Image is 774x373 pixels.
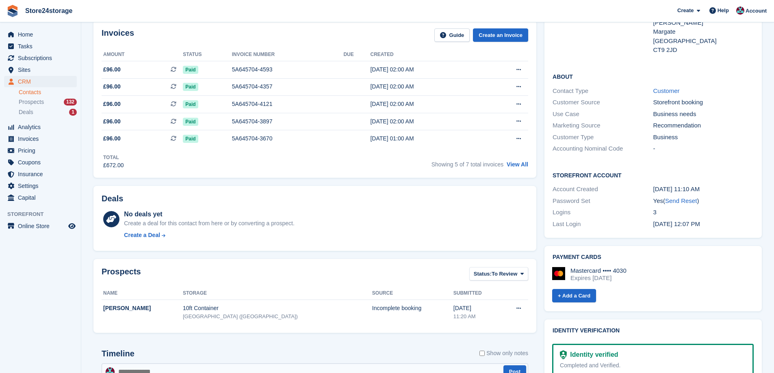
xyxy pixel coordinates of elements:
[479,349,485,358] input: Show only notes
[553,208,653,217] div: Logins
[552,267,565,280] img: Mastercard Logo
[653,220,700,227] time: 2025-02-21 12:07:05 UTC
[103,161,124,170] div: £672.00
[653,185,754,194] div: [DATE] 11:10 AM
[4,180,77,192] a: menu
[232,117,344,126] div: 5A645704-3897
[343,48,370,61] th: Due
[183,304,372,313] div: 10ft Container
[103,65,121,74] span: £96.00
[232,65,344,74] div: 5A645704-4593
[183,313,372,321] div: [GEOGRAPHIC_DATA] ([GEOGRAPHIC_DATA])
[69,109,77,116] div: 1
[19,88,77,96] a: Contacts
[653,144,754,153] div: -
[653,45,754,55] div: CT9 2JD
[103,154,124,161] div: Total
[653,98,754,107] div: Storefront booking
[4,157,77,168] a: menu
[653,121,754,130] div: Recommendation
[18,29,67,40] span: Home
[4,192,77,203] a: menu
[103,82,121,91] span: £96.00
[492,270,517,278] span: To Review
[553,133,653,142] div: Customer Type
[124,231,160,239] div: Create a Deal
[4,52,77,64] a: menu
[718,6,729,15] span: Help
[232,48,344,61] th: Invoice number
[653,133,754,142] div: Business
[4,220,77,232] a: menu
[18,76,67,87] span: CRM
[553,110,653,119] div: Use Case
[553,121,653,130] div: Marketing Source
[370,65,483,74] div: [DATE] 02:00 AM
[183,118,198,126] span: Paid
[4,76,77,87] a: menu
[183,287,372,300] th: Storage
[570,274,627,282] div: Expires [DATE]
[653,208,754,217] div: 3
[677,6,694,15] span: Create
[18,64,67,75] span: Sites
[18,180,67,192] span: Settings
[183,83,198,91] span: Paid
[372,287,453,300] th: Source
[232,134,344,143] div: 5A645704-3670
[102,28,134,42] h2: Invoices
[124,209,294,219] div: No deals yet
[183,135,198,143] span: Paid
[103,100,121,108] span: £96.00
[663,197,699,204] span: ( )
[453,304,500,313] div: [DATE]
[18,168,67,180] span: Insurance
[19,98,44,106] span: Prospects
[102,48,183,61] th: Amount
[372,304,453,313] div: Incomplete booking
[653,37,754,46] div: [GEOGRAPHIC_DATA]
[64,99,77,106] div: 132
[746,7,767,15] span: Account
[553,86,653,96] div: Contact Type
[665,197,697,204] a: Send Reset
[553,328,754,334] h2: Identity verification
[67,221,77,231] a: Preview store
[474,270,492,278] span: Status:
[4,64,77,75] a: menu
[4,133,77,144] a: menu
[553,9,653,55] div: Address
[473,28,528,42] a: Create an Invoice
[4,121,77,133] a: menu
[553,72,754,80] h2: About
[453,287,500,300] th: Submitted
[553,185,653,194] div: Account Created
[18,52,67,64] span: Subscriptions
[22,4,76,17] a: Store24storage
[560,350,567,359] img: Identity Verification Ready
[370,82,483,91] div: [DATE] 02:00 AM
[103,117,121,126] span: £96.00
[102,287,183,300] th: Name
[124,231,294,239] a: Create a Deal
[553,196,653,206] div: Password Set
[570,267,627,274] div: Mastercard •••• 4030
[553,98,653,107] div: Customer Source
[434,28,470,42] a: Guide
[183,48,232,61] th: Status
[370,117,483,126] div: [DATE] 02:00 AM
[7,210,81,218] span: Storefront
[102,349,134,358] h2: Timeline
[103,134,121,143] span: £96.00
[183,66,198,74] span: Paid
[653,196,754,206] div: Yes
[553,254,754,261] h2: Payment cards
[552,289,596,302] a: + Add a Card
[567,350,618,360] div: Identity verified
[7,5,19,17] img: stora-icon-8386f47178a22dfd0bd8f6a31ec36ba5ce8667c1dd55bd0f319d3a0aa187defe.svg
[560,361,746,370] div: Completed and Verified.
[653,87,680,94] a: Customer
[102,267,141,282] h2: Prospects
[4,168,77,180] a: menu
[18,145,67,156] span: Pricing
